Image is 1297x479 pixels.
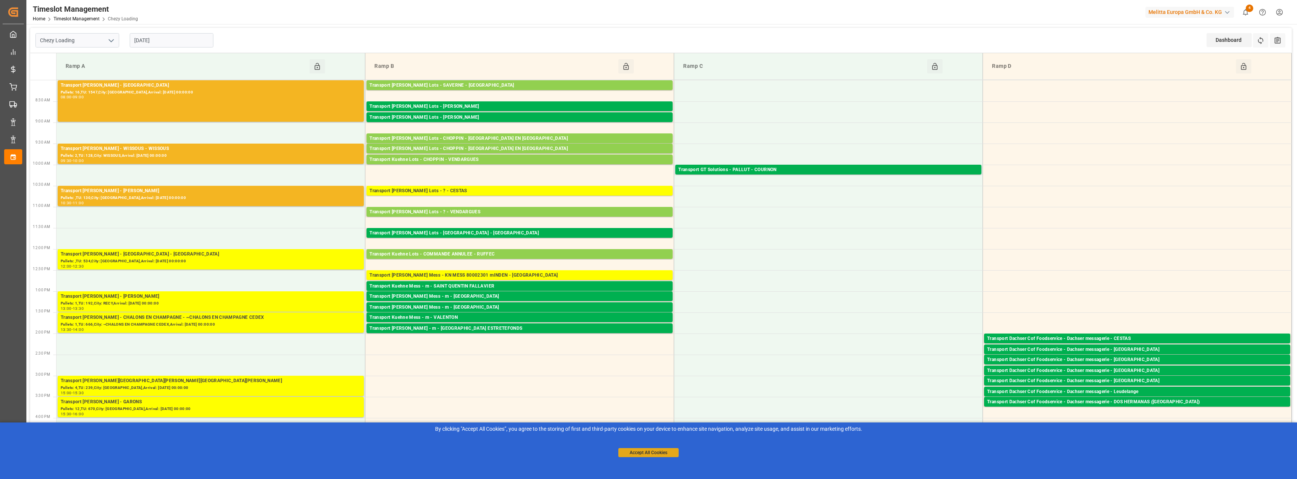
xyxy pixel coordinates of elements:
div: 09:00 [73,95,84,99]
div: Transport [PERSON_NAME] Lots - ? - VENDARGUES [369,208,670,216]
div: Transport [PERSON_NAME] Lots - SAVERNE - [GEOGRAPHIC_DATA] [369,82,670,89]
div: Ramp C [680,59,927,73]
div: Transport [PERSON_NAME] - [GEOGRAPHIC_DATA] [61,82,361,89]
span: 1:30 PM [35,309,50,313]
span: 3:30 PM [35,393,50,398]
div: Transport [PERSON_NAME] - m - [GEOGRAPHIC_DATA] ESTRETEFONDS [369,325,670,332]
div: Pallets: 1,TU: 14,City: [GEOGRAPHIC_DATA],Arrival: [DATE] 00:00:00 [369,321,670,328]
div: Transport [PERSON_NAME] Lots - CHOPPIN - [GEOGRAPHIC_DATA] EN [GEOGRAPHIC_DATA] [369,135,670,142]
div: 15:00 [61,391,72,395]
div: Transport [PERSON_NAME] Lots - ? - CESTAS [369,187,670,195]
div: Pallets: ,TU: 514,City: [GEOGRAPHIC_DATA],Arrival: [DATE] 00:00:00 [678,174,978,180]
span: 11:30 AM [33,225,50,229]
span: 11:00 AM [33,204,50,208]
span: 8:30 AM [35,98,50,102]
div: Transport Dachser Cof Foodservice - Dachser messagerie - [GEOGRAPHIC_DATA] [987,356,1287,364]
div: Pallets: 11,TU: 476,City: [GEOGRAPHIC_DATA],Arrival: [DATE] 00:00:00 [369,164,670,170]
div: Pallets: 1,TU: 13,City: [GEOGRAPHIC_DATA],Arrival: [DATE] 00:00:00 [369,300,670,307]
div: Pallets: 1,TU: 16,City: [GEOGRAPHIC_DATA][PERSON_NAME],Arrival: [DATE] 00:00:00 [369,290,670,297]
span: 4 [1246,5,1253,12]
div: Transport Dachser Cof Foodservice - Dachser messagerie - [GEOGRAPHIC_DATA] [987,367,1287,375]
div: Pallets: 4,TU: 239,City: [GEOGRAPHIC_DATA],Arrival: [DATE] 00:00:00 [61,385,361,391]
button: Accept All Cookies [618,448,679,457]
div: By clicking "Accept All Cookies”, you agree to the storing of first and third-party cookies on yo... [5,425,1292,433]
div: Transport Dachser Cof Foodservice - Dachser messagerie - [GEOGRAPHIC_DATA] [987,346,1287,354]
input: DD-MM-YYYY [130,33,213,47]
div: Pallets: 3,TU: ,City: CESTAS,Arrival: [DATE] 00:00:00 [987,343,1287,349]
div: 10:30 [61,201,72,205]
div: Transport [PERSON_NAME][GEOGRAPHIC_DATA][PERSON_NAME][GEOGRAPHIC_DATA][PERSON_NAME] [61,377,361,385]
div: Pallets: 1,TU: 666,City: ~CHALONS EN CHAMPAGNE CEDEX,Arrival: [DATE] 00:00:00 [61,321,361,328]
div: - [72,265,73,268]
div: Pallets: 3,TU: 593,City: RUFFEC,Arrival: [DATE] 00:00:00 [369,258,670,265]
div: Transport Kuehne Lots - CHOPPIN - VENDARGUES [369,156,670,164]
div: Pallets: 1,TU: 64,City: [GEOGRAPHIC_DATA] ESTRETEFONDS,Arrival: [DATE] 00:00:00 [369,332,670,339]
div: Transport [PERSON_NAME] Lots - CHOPPIN - [GEOGRAPHIC_DATA] EN [GEOGRAPHIC_DATA] [369,145,670,153]
div: Pallets: 1,TU: 8,City: [GEOGRAPHIC_DATA],Arrival: [DATE] 00:00:00 [987,375,1287,381]
div: - [72,159,73,162]
div: Transport [PERSON_NAME] - [PERSON_NAME] [61,293,361,300]
span: 12:00 PM [33,246,50,250]
button: Melitta Europa GmbH & Co. KG [1145,5,1237,19]
div: Transport Kuehne Lots - COMMANDE ANNULEE - RUFFEC [369,251,670,258]
div: Pallets: 2,TU: ,City: SARREBOURG,Arrival: [DATE] 00:00:00 [369,89,670,96]
span: 1:00 PM [35,288,50,292]
div: Melitta Europa GmbH & Co. KG [1145,7,1234,18]
button: show 4 new notifications [1237,4,1254,21]
div: - [72,412,73,416]
div: Ramp B [371,59,618,73]
span: 2:00 PM [35,330,50,334]
span: 9:00 AM [35,119,50,123]
div: Pallets: 3,TU: 206,City: [GEOGRAPHIC_DATA],Arrival: [DATE] 00:00:00 [369,195,670,201]
div: Transport [PERSON_NAME] Lots - [PERSON_NAME] [369,103,670,110]
div: 15:30 [73,391,84,395]
div: Transport [PERSON_NAME] - CHALONS EN CHAMPAGNE - ~CHALONS EN CHAMPAGNE CEDEX [61,314,361,321]
div: 13:00 [61,307,72,310]
div: Transport Dachser Cof Foodservice - Dachser messagerie - [GEOGRAPHIC_DATA] [987,377,1287,385]
div: Transport [PERSON_NAME] - WISSOUS - WISSOUS [61,145,361,153]
div: Pallets: ,TU: 296,City: CARQUEFOU,Arrival: [DATE] 00:00:00 [369,121,670,128]
div: Transport [PERSON_NAME] Mess - KN MESS 80002301 mINDEN - [GEOGRAPHIC_DATA] [369,272,670,279]
div: Pallets: 1,TU: ,City: [GEOGRAPHIC_DATA],Arrival: [DATE] 00:00:00 [987,364,1287,370]
span: 3:00 PM [35,372,50,376]
div: Pallets: ,TU: 65,City: [GEOGRAPHIC_DATA],Arrival: [DATE] 00:00:00 [987,385,1287,391]
div: 09:30 [61,159,72,162]
div: Pallets: 16,TU: 1547,City: [GEOGRAPHIC_DATA],Arrival: [DATE] 00:00:00 [61,89,361,96]
div: Pallets: 2,TU: 128,City: WISSOUS,Arrival: [DATE] 00:00:00 [61,153,361,159]
div: Pallets: 10,TU: 98,City: [GEOGRAPHIC_DATA],Arrival: [DATE] 00:00:00 [369,142,670,149]
div: Transport Kuehne Mess - m - VALENTON [369,314,670,321]
div: Transport [PERSON_NAME] Lots - [PERSON_NAME] [369,114,670,121]
div: 16:00 [73,412,84,416]
div: Transport [PERSON_NAME] Mess - m - [GEOGRAPHIC_DATA] [369,293,670,300]
div: 11:00 [73,201,84,205]
div: Ramp A [63,59,310,73]
div: 10:00 [73,159,84,162]
div: 08:00 [61,95,72,99]
div: Transport [PERSON_NAME] - GARONS [61,398,361,406]
div: Transport Dachser Cof Foodservice - Dachser messagerie - DOS HERMANAS ([GEOGRAPHIC_DATA]) [987,398,1287,406]
div: - [72,201,73,205]
div: Transport [PERSON_NAME] Mess - m - [GEOGRAPHIC_DATA] [369,304,670,311]
div: Pallets: ,TU: 130,City: [GEOGRAPHIC_DATA],Arrival: [DATE] 00:00:00 [61,195,361,201]
span: 2:30 PM [35,351,50,355]
a: Timeslot Management [54,16,100,21]
div: Dashboard [1207,33,1252,47]
div: Transport [PERSON_NAME] - [PERSON_NAME] [61,187,361,195]
span: 10:00 AM [33,161,50,165]
span: 10:30 AM [33,182,50,187]
div: Pallets: ,TU: 10,City: [GEOGRAPHIC_DATA],Arrival: [DATE] 00:00:00 [987,354,1287,360]
button: Help Center [1254,4,1271,21]
div: 14:00 [73,328,84,331]
div: Transport GT Solutions - PALLUT - COURNON [678,166,978,174]
input: Type to search/select [35,33,119,47]
div: Timeslot Management [33,3,138,15]
button: open menu [105,35,117,46]
div: Ramp D [989,59,1236,73]
div: Transport [PERSON_NAME] Lots - [GEOGRAPHIC_DATA] - [GEOGRAPHIC_DATA] [369,230,670,237]
div: 12:30 [73,265,84,268]
div: Pallets: ,TU: 157,City: [GEOGRAPHIC_DATA],Arrival: [DATE] 00:00:00 [369,237,670,243]
div: Pallets: 1,TU: ,City: [GEOGRAPHIC_DATA],Arrival: [DATE] 00:00:00 [369,279,670,286]
div: Transport Kuehne Mess - m - SAINT QUENTIN FALLAVIER [369,283,670,290]
a: Home [33,16,45,21]
div: Pallets: ,TU: 534,City: [GEOGRAPHIC_DATA],Arrival: [DATE] 00:00:00 [61,258,361,265]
